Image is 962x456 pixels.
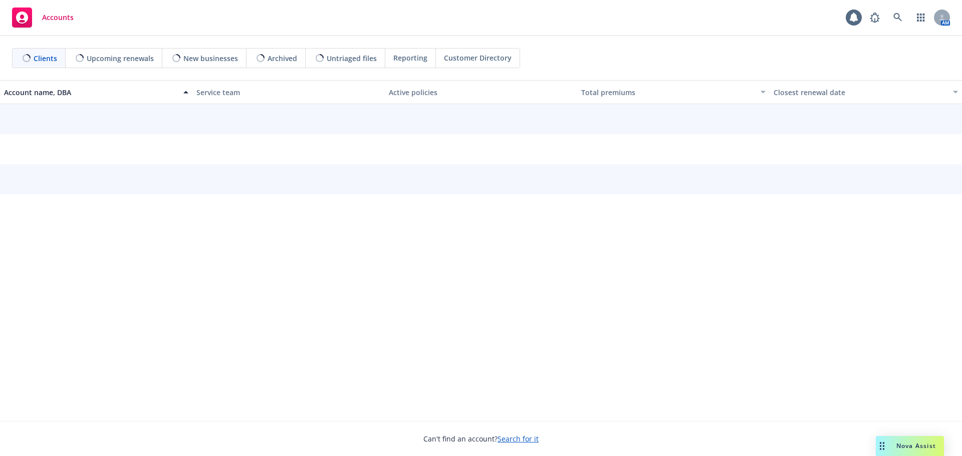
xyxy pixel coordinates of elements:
div: Drag to move [876,436,888,456]
span: Customer Directory [444,53,512,63]
a: Report a Bug [865,8,885,28]
a: Search for it [498,434,539,443]
span: Clients [34,53,57,64]
div: Service team [196,87,381,98]
div: Active policies [389,87,573,98]
div: Total premiums [581,87,755,98]
a: Switch app [911,8,931,28]
a: Search [888,8,908,28]
button: Total premiums [577,80,770,104]
a: Accounts [8,4,78,32]
button: Closest renewal date [770,80,962,104]
button: Service team [192,80,385,104]
span: Can't find an account? [423,433,539,444]
button: Active policies [385,80,577,104]
span: Untriaged files [327,53,377,64]
div: Account name, DBA [4,87,177,98]
span: Reporting [393,53,427,63]
span: Upcoming renewals [87,53,154,64]
button: Nova Assist [876,436,944,456]
span: Nova Assist [896,441,936,450]
span: Archived [268,53,297,64]
span: Accounts [42,14,74,22]
span: New businesses [183,53,238,64]
div: Closest renewal date [774,87,947,98]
